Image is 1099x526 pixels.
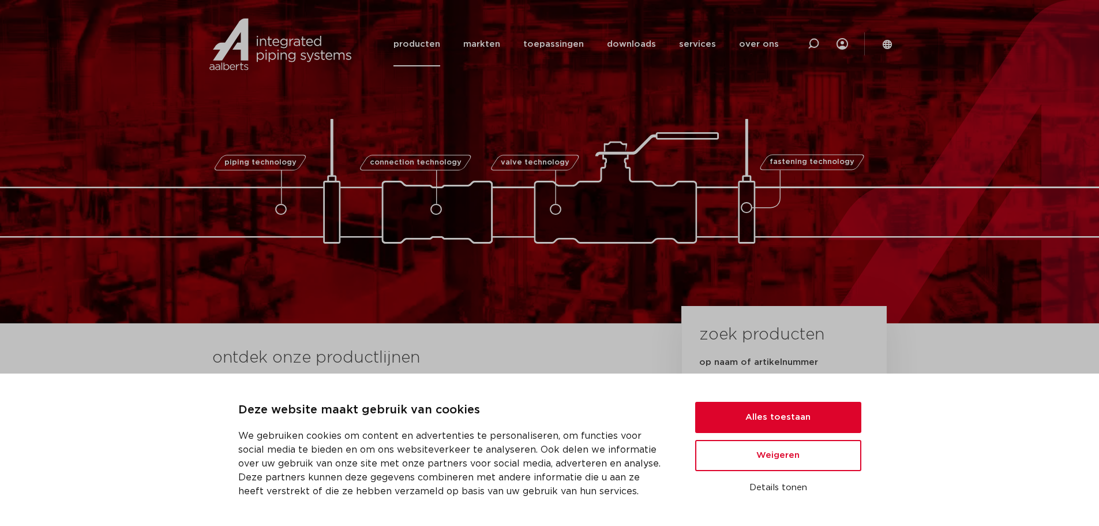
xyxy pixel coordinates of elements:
[501,159,569,166] span: valve technology
[224,159,297,166] span: piping technology
[523,22,584,66] a: toepassingen
[770,159,854,166] span: fastening technology
[238,401,667,420] p: Deze website maakt gebruik van cookies
[739,22,779,66] a: over ons
[695,440,861,471] button: Weigeren
[699,357,818,368] label: op naam of artikelnummer
[695,478,861,498] button: Details tonen
[393,22,440,66] a: producten
[607,22,656,66] a: downloads
[695,402,861,433] button: Alles toestaan
[463,22,500,66] a: markten
[679,22,716,66] a: services
[238,429,667,498] p: We gebruiken cookies om content en advertenties te personaliseren, om functies voor social media ...
[369,159,461,166] span: connection technology
[699,323,824,346] h3: zoek producten
[212,346,643,370] h3: ontdek onze productlijnen
[393,22,779,66] nav: Menu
